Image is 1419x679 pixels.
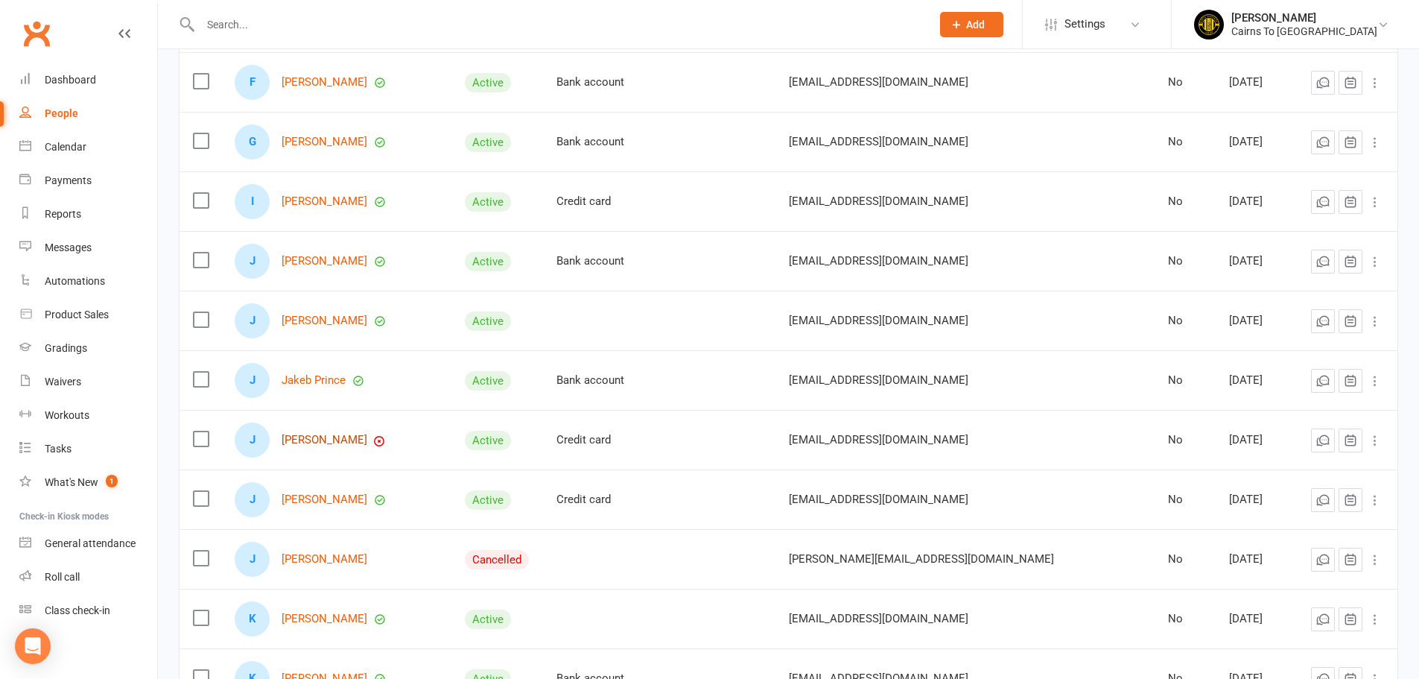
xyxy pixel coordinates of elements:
[1168,553,1202,566] div: No
[19,265,157,298] a: Automations
[282,315,367,327] a: [PERSON_NAME]
[19,198,157,231] a: Reports
[465,192,511,212] div: Active
[282,136,367,148] a: [PERSON_NAME]
[45,476,98,488] div: What's New
[282,195,367,208] a: [PERSON_NAME]
[789,366,968,394] span: [EMAIL_ADDRESS][DOMAIN_NAME]
[19,466,157,499] a: What's New1
[1229,136,1283,148] div: [DATE]
[789,545,1054,573] span: [PERSON_NAME][EMAIL_ADDRESS][DOMAIN_NAME]
[282,434,367,446] a: [PERSON_NAME]
[1231,25,1377,38] div: Cairns To [GEOGRAPHIC_DATA]
[1229,493,1283,506] div: [DATE]
[19,231,157,265] a: Messages
[1168,136,1202,148] div: No
[19,527,157,560] a: General attendance kiosk mode
[465,550,529,569] div: Cancelled
[19,298,157,332] a: Product Sales
[789,306,968,335] span: [EMAIL_ADDRESS][DOMAIN_NAME]
[45,74,96,86] div: Dashboard
[19,63,157,97] a: Dashboard
[465,490,511,510] div: Active
[45,342,87,354] div: Gradings
[196,14,921,35] input: Search...
[1168,255,1202,268] div: No
[789,604,968,633] span: [EMAIL_ADDRESS][DOMAIN_NAME]
[282,613,367,625] a: [PERSON_NAME]
[465,252,511,271] div: Active
[45,275,105,287] div: Automations
[235,124,270,160] div: Gemma
[1229,434,1283,446] div: [DATE]
[1168,613,1202,625] div: No
[465,312,511,331] div: Active
[556,255,652,268] div: Bank account
[282,374,346,387] a: Jakeb Prince
[1168,195,1202,208] div: No
[19,97,157,130] a: People
[45,443,72,455] div: Tasks
[1229,553,1283,566] div: [DATE]
[235,482,270,517] div: Jorja
[556,136,652,148] div: Bank account
[1168,374,1202,387] div: No
[940,12,1003,37] button: Add
[45,409,89,421] div: Workouts
[45,309,109,320] div: Product Sales
[235,423,270,458] div: Jaxson
[1229,315,1283,327] div: [DATE]
[45,604,110,616] div: Class check-in
[1229,195,1283,208] div: [DATE]
[19,432,157,466] a: Tasks
[1168,434,1202,446] div: No
[45,208,81,220] div: Reports
[45,376,81,388] div: Waivers
[1231,11,1377,25] div: [PERSON_NAME]
[19,594,157,628] a: Class kiosk mode
[235,244,270,279] div: Jack
[45,141,86,153] div: Calendar
[1168,493,1202,506] div: No
[789,247,968,275] span: [EMAIL_ADDRESS][DOMAIN_NAME]
[19,332,157,365] a: Gradings
[15,628,51,664] div: Open Intercom Messenger
[235,303,270,338] div: Jaimie
[1229,76,1283,89] div: [DATE]
[19,164,157,198] a: Payments
[556,195,652,208] div: Credit card
[789,68,968,96] span: [EMAIL_ADDRESS][DOMAIN_NAME]
[235,65,270,100] div: Felix
[45,174,92,186] div: Payments
[282,76,367,89] a: [PERSON_NAME]
[966,19,985,31] span: Add
[19,399,157,432] a: Workouts
[235,542,270,577] div: Justin
[45,571,80,583] div: Roll call
[1194,10,1224,40] img: thumb_image1727132034.png
[18,15,55,52] a: Clubworx
[1229,255,1283,268] div: [DATE]
[1229,374,1283,387] div: [DATE]
[45,537,136,549] div: General attendance
[1064,7,1105,41] span: Settings
[282,493,367,506] a: [PERSON_NAME]
[556,493,652,506] div: Credit card
[19,560,157,594] a: Roll call
[1168,315,1202,327] div: No
[1229,613,1283,625] div: [DATE]
[556,434,652,446] div: Credit card
[789,127,968,156] span: [EMAIL_ADDRESS][DOMAIN_NAME]
[465,431,511,450] div: Active
[465,133,511,152] div: Active
[235,184,270,219] div: Isaac
[789,187,968,215] span: [EMAIL_ADDRESS][DOMAIN_NAME]
[282,255,367,268] a: [PERSON_NAME]
[45,107,78,119] div: People
[19,130,157,164] a: Calendar
[556,374,652,387] div: Bank account
[789,485,968,514] span: [EMAIL_ADDRESS][DOMAIN_NAME]
[465,371,511,391] div: Active
[19,365,157,399] a: Waivers
[556,76,652,89] div: Bank account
